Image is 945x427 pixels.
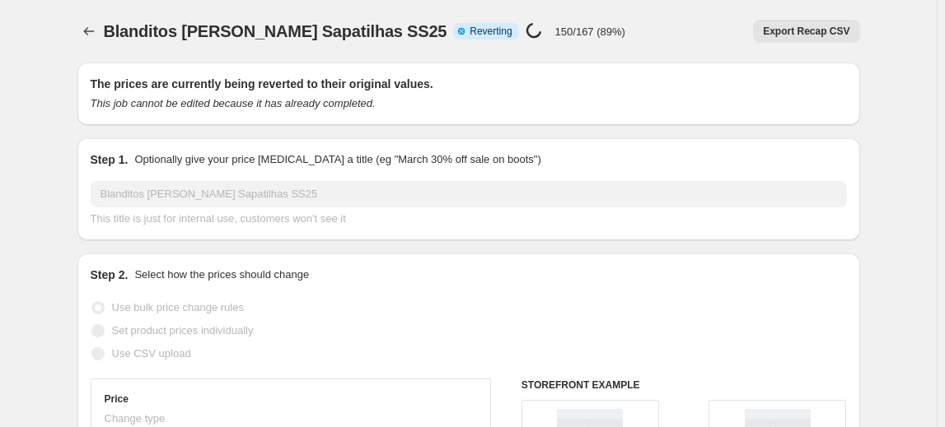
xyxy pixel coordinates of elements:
[105,392,129,406] h3: Price
[91,181,847,207] input: 30% off holiday sale
[112,301,244,313] span: Use bulk price change rules
[91,267,129,283] h2: Step 2.
[91,212,346,225] span: This title is just for internal use, customers won't see it
[91,151,129,168] h2: Step 1.
[112,347,191,360] span: Use CSV upload
[105,412,166,425] span: Change type
[104,22,447,40] span: Blanditos [PERSON_NAME] Sapatilhas SS25
[112,324,254,336] span: Set product prices individually
[77,20,101,43] button: Price change jobs
[91,97,376,109] i: This job cannot be edited because it has already completed.
[134,151,540,168] p: Optionally give your price [MEDICAL_DATA] a title (eg "March 30% off sale on boots")
[763,25,849,38] span: Export Recap CSV
[753,20,859,43] button: Export Recap CSV
[555,26,625,38] p: 150/167 (89%)
[134,267,309,283] p: Select how the prices should change
[470,25,512,38] span: Reverting
[91,76,847,92] h2: The prices are currently being reverted to their original values.
[522,378,847,392] h6: STOREFRONT EXAMPLE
